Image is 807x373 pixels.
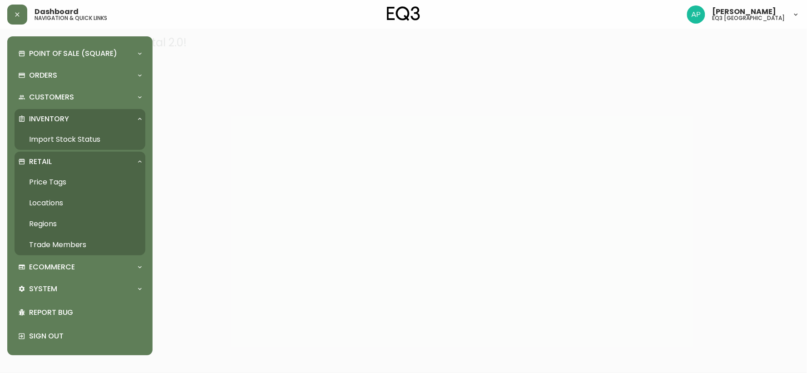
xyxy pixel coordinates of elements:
p: Retail [29,157,52,167]
span: [PERSON_NAME] [713,8,777,15]
p: Customers [29,92,74,102]
a: Price Tags [15,172,145,193]
p: Ecommerce [29,262,75,272]
a: Import Stock Status [15,129,145,150]
p: Orders [29,70,57,80]
div: Report Bug [15,301,145,324]
div: Retail [15,152,145,172]
a: Regions [15,214,145,234]
span: Dashboard [35,8,79,15]
a: Trade Members [15,234,145,255]
p: Point of Sale (Square) [29,49,117,59]
h5: navigation & quick links [35,15,107,21]
img: 3897410ab0ebf58098a0828baeda1fcd [687,5,705,24]
p: System [29,284,57,294]
div: Orders [15,65,145,85]
p: Report Bug [29,308,142,318]
div: Sign Out [15,324,145,348]
p: Sign Out [29,331,142,341]
p: Inventory [29,114,69,124]
h5: eq3 [GEOGRAPHIC_DATA] [713,15,785,21]
a: Locations [15,193,145,214]
img: logo [387,6,421,21]
div: Ecommerce [15,257,145,277]
div: System [15,279,145,299]
div: Customers [15,87,145,107]
div: Point of Sale (Square) [15,44,145,64]
div: Inventory [15,109,145,129]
